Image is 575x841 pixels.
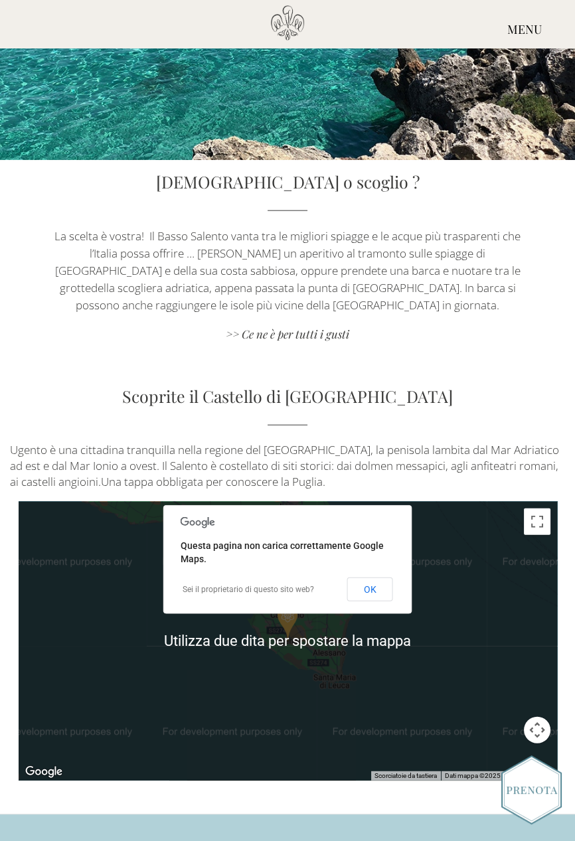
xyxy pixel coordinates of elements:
span: Dati mappa ©2025 Google [445,772,523,779]
a: Visualizza questa zona in Google Maps (in una nuova finestra) [22,763,66,781]
img: Castello di Ugento [271,5,304,40]
span: Ugento è una cittadina tranquilla nella regione del [GEOGRAPHIC_DATA], la penisola lambita dal Ma... [10,442,559,473]
span: Il Salento è costellato di siti storici: dai dolmen messapici, agli anfiteatri romani, ai castell... [10,458,558,489]
span: la scogliera adriatica, appena passata la punta di [GEOGRAPHIC_DATA]. In barca si possono anche r... [76,280,516,313]
img: Book_Button_Italian.png [501,755,562,824]
a: >> Ce ne è per tutti i gusti [43,327,532,344]
h2: Scoprite il Castello di [GEOGRAPHIC_DATA] [10,384,565,425]
a: Sei il proprietario di questo sito web? [183,585,314,594]
span: Una tappa obbligata per conoscere la Puglia. [10,442,559,490]
span: Questa pagina non carica correttamente Google Maps. [181,540,384,564]
button: Controlli di visualizzazione della mappa [524,717,550,743]
span: l Basso Salento vanta tra le migliori spiagge e le acque più trasparenti che l’Italia possa offri... [55,228,521,295]
button: Attiva/disattiva vista schermo intero [524,508,550,535]
button: Scorciatoie da tastiera [374,771,437,781]
span: La scelta è vostra! I del [54,228,521,313]
a: [DEMOGRAPHIC_DATA] o scoglio ? [146,171,430,192]
button: OK [347,577,393,601]
div: Castello di Ugento [272,599,303,647]
img: Google [22,763,66,781]
div: MENU [474,5,575,54]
